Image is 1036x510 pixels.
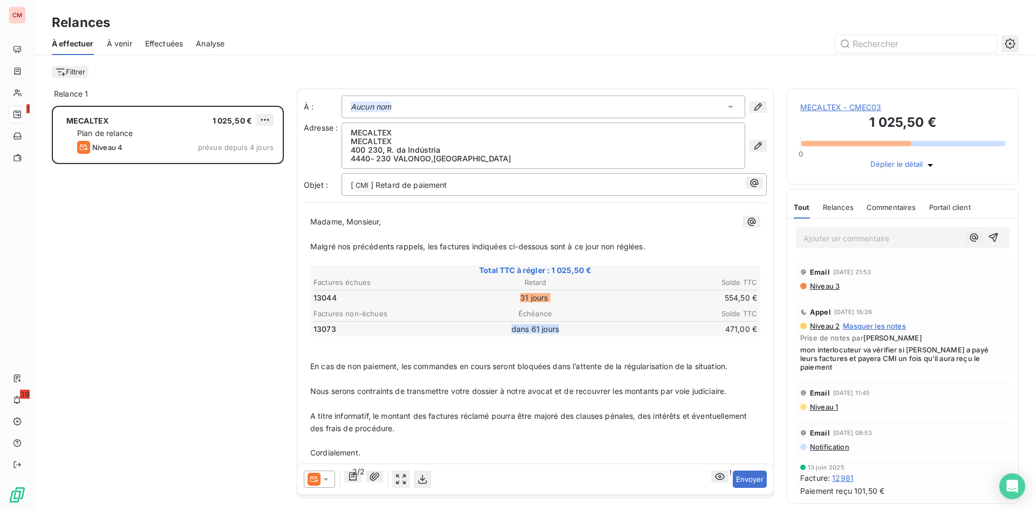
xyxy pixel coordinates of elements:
[870,160,923,171] span: Déplier le détail
[20,390,30,399] span: 39
[313,293,337,303] span: 13044
[52,38,94,49] span: À effectuer
[198,143,274,152] span: prévue depuis 4 jours
[809,443,849,451] span: Notification
[854,486,884,497] span: 101,50 €
[610,308,758,319] th: Solde TTC
[800,345,1005,371] span: mon interlocuteur va vérifier si [PERSON_NAME] a payé leurs factures et payera CMI un fois qu'il ...
[304,101,342,112] label: À :
[809,403,838,411] span: Niveau 1
[833,269,871,275] span: [DATE] 21:53
[810,308,831,316] span: Appel
[809,282,840,290] span: Niveau 3
[800,334,1005,342] span: Prise de notes par
[310,448,360,457] span: Cordialement.
[810,389,830,397] span: Email
[999,473,1025,499] div: Open Intercom Messenger
[833,390,870,396] span: [DATE] 11:45
[196,38,224,49] span: Analyse
[9,6,26,24] div: CM
[351,154,736,163] p: 4440- 230 VALONGO , [GEOGRAPHIC_DATA]
[77,128,133,138] span: Plan de relance
[929,203,971,212] span: Portail client
[52,13,110,32] h3: Relances
[313,277,460,288] th: Factures échues
[733,471,767,488] button: Envoyer
[52,106,284,510] div: grid
[145,38,183,49] span: Effectuées
[351,146,736,154] p: 400 230, R. da Indústria
[26,104,30,113] span: 1
[863,334,922,342] span: [PERSON_NAME]
[610,292,758,304] td: 554,50 €
[312,265,759,276] span: Total TTC à régler : 1 025,50 €
[107,38,132,49] span: À venir
[835,35,997,52] input: Rechercher
[799,149,803,158] span: 0
[520,293,550,302] span: 31 jours
[800,473,830,484] span: Facture :
[794,203,810,212] span: Tout
[313,323,460,335] td: 13073
[310,411,749,433] span: A titre informatif, le montant des factures réclamé pourra être majoré des clauses pénales, des i...
[461,308,609,319] th: Échéance
[85,89,88,99] span: 1
[610,277,758,288] th: Solde TTC
[92,143,122,152] span: Niveau 4
[808,464,844,471] span: 13 juin 2025
[800,486,852,497] span: Paiement reçu
[610,323,758,335] td: 471,00 €
[313,308,460,319] th: Factures non-échues
[809,322,840,330] span: Niveau 2
[66,116,108,125] span: MECALTEX
[834,309,873,315] span: [DATE] 16:26
[867,159,939,171] button: Déplier le détail
[832,473,854,484] span: 12981
[461,277,609,288] th: Retard
[867,203,916,212] span: Commentaires
[800,102,1005,113] span: MECALTEX - CMEC03
[351,137,736,146] p: MECALTEX
[354,180,370,192] span: CMI
[351,101,391,112] em: Aucun nom
[310,362,727,371] span: En cas de non paiement, les commandes en cours seront bloquées dans l’attente de la régularisatio...
[310,217,381,226] span: Madame, Monsieur,
[213,116,253,125] span: 1 025,50 €
[371,180,447,189] span: ] Retard de paiement
[9,486,26,504] img: Logo LeanPay
[52,66,88,78] button: Filtrer
[310,242,645,251] span: Malgré nos précédents rappels, les factures indiquées ci-dessous sont à ce jour non réglées.
[352,467,365,476] span: 2/2
[304,123,338,132] span: Adresse :
[810,268,830,276] span: Email
[810,429,830,437] span: Email
[800,113,1005,134] h3: 1 025,50 €
[512,324,559,334] span: dans 61 jours
[351,180,353,189] span: [
[310,386,726,396] span: Nous serons contraints de transmettre votre dossier à notre avocat et de recouvrer les montants p...
[54,89,83,99] span: Relance
[843,322,906,330] span: Masquer les notes
[823,203,854,212] span: Relances
[833,430,873,436] span: [DATE] 08:53
[351,128,736,137] p: MECALTEX
[304,180,328,189] span: Objet :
